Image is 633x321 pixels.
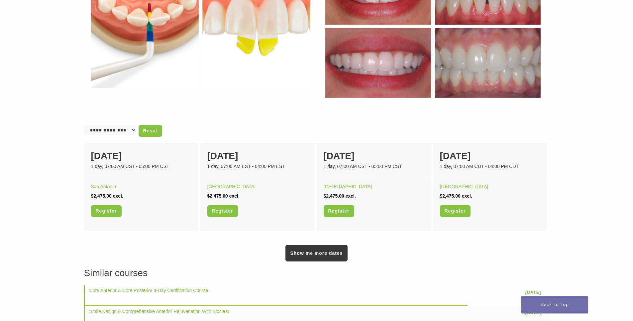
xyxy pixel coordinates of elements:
span: $2,475.00 [324,193,344,199]
a: Register [440,205,471,217]
a: Smile Design & Comprehensive Anterior Rejuvenation With Bioclear [89,309,230,314]
span: $2,475.00 [91,193,112,199]
a: [DATE] [522,287,545,297]
div: [DATE] [207,149,307,163]
div: 1 day, 07:00 AM CST - 05:00 PM CST [324,163,424,170]
a: Register [207,205,238,217]
a: Core Anterior & Core Posterior 4-Day Certification Course [89,288,208,293]
a: [GEOGRAPHIC_DATA] [440,184,488,189]
a: [GEOGRAPHIC_DATA] [207,184,256,189]
div: [DATE] [324,149,424,163]
a: Reset [139,125,162,137]
a: Back To Top [521,296,588,313]
span: $2,475.00 [207,193,228,199]
span: excl. [229,193,240,199]
a: Show me more dates [285,245,347,261]
a: San Antonio [91,184,116,189]
a: Register [91,205,122,217]
span: excl. [346,193,356,199]
div: [DATE] [91,149,191,163]
div: 1 day, 07:00 AM CDT - 04:00 PM CDT [440,163,540,170]
h3: Similar courses [84,266,549,280]
a: Register [324,205,354,217]
a: [GEOGRAPHIC_DATA] [324,184,372,189]
span: excl. [462,193,472,199]
div: 1 day, 07:00 AM CST - 05:00 PM CST [91,163,191,170]
span: $2,475.00 [440,193,461,199]
div: [DATE] [440,149,540,163]
span: excl. [113,193,123,199]
div: 1 day, 07:00 AM EST - 04:00 PM EST [207,163,307,170]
